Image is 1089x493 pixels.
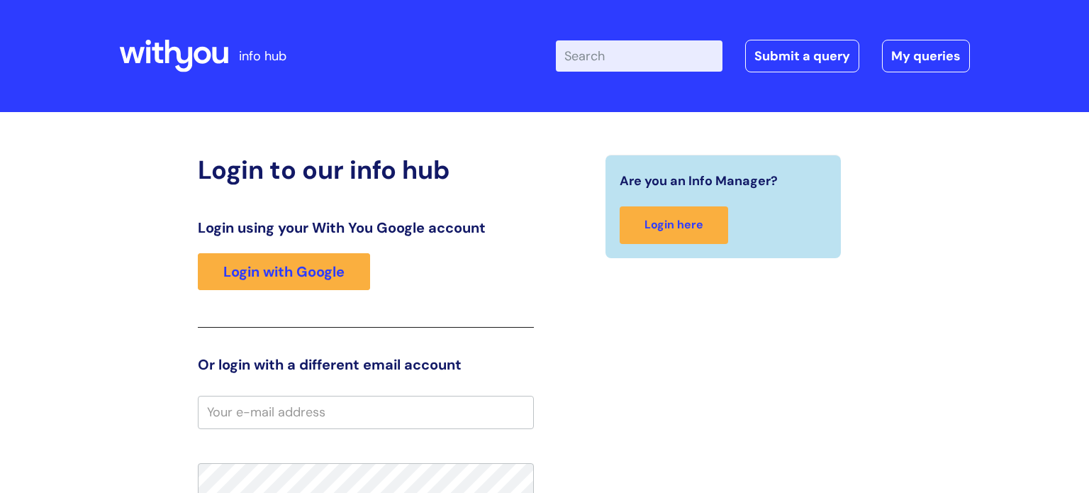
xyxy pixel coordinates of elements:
h2: Login to our info hub [198,155,534,185]
input: Your e-mail address [198,396,534,428]
h3: Or login with a different email account [198,356,534,373]
a: My queries [882,40,970,72]
input: Search [556,40,722,72]
h3: Login using your With You Google account [198,219,534,236]
a: Submit a query [745,40,859,72]
a: Login with Google [198,253,370,290]
span: Are you an Info Manager? [620,170,778,192]
a: Login here [620,206,728,244]
p: info hub [239,45,286,67]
